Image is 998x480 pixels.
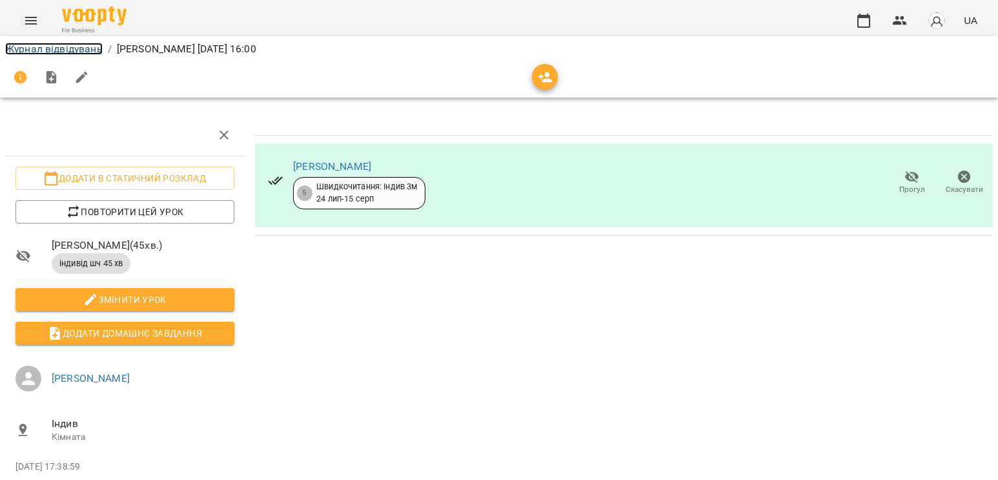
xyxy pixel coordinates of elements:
button: Скасувати [938,165,990,201]
span: UA [964,14,977,27]
span: Скасувати [946,184,983,195]
span: For Business [62,26,127,35]
button: Повторити цей урок [15,200,234,224]
span: Змінити урок [26,292,224,308]
nav: breadcrumb [5,41,993,57]
img: avatar_s.png [928,12,946,30]
button: Прогул [886,165,938,201]
div: Швидкочитання: Індив 3м 24 лип - 15 серп [316,181,417,205]
li: / [108,41,112,57]
span: Додати домашнє завдання [26,326,224,341]
img: Voopty Logo [62,6,127,25]
button: Додати в статичний розклад [15,167,234,190]
p: Кімната [52,431,234,444]
a: Журнал відвідувань [5,43,103,55]
span: Додати в статичний розклад [26,171,224,186]
span: Індив [52,416,234,432]
span: Повторити цей урок [26,204,224,220]
p: [PERSON_NAME] [DATE] 16:00 [117,41,256,57]
button: Змінити урок [15,288,234,311]
button: Menu [15,5,46,36]
p: [DATE] 17:38:59 [15,461,234,474]
span: Прогул [899,184,925,195]
span: [PERSON_NAME] ( 45 хв. ) [52,238,234,253]
div: 5 [297,185,312,201]
a: [PERSON_NAME] [52,372,130,384]
button: UA [959,8,983,32]
button: Додати домашнє завдання [15,322,234,345]
a: [PERSON_NAME] [293,160,371,172]
span: індивід шч 45 хв [52,258,130,269]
